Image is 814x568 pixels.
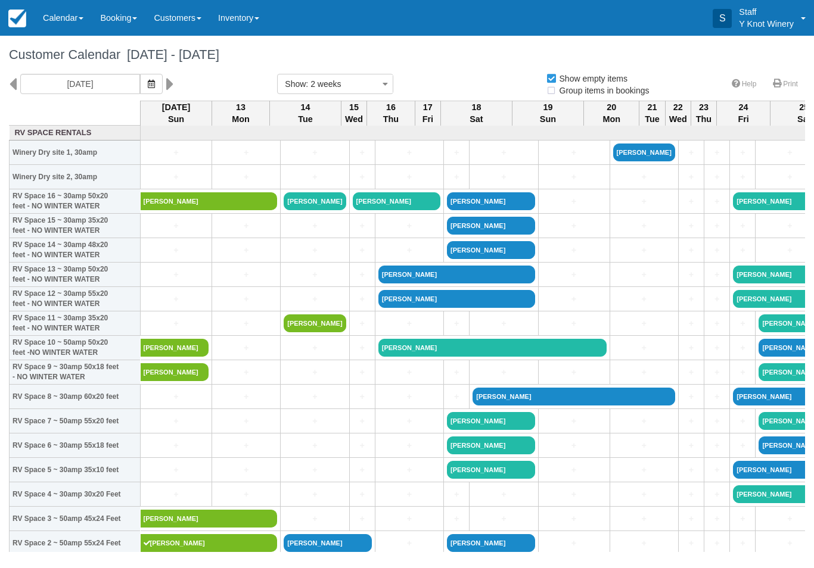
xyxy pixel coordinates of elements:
[613,488,675,501] a: +
[10,287,141,311] th: RV Space 12 ~ 30amp 55x20 feet - NO WINTER WATER
[682,146,701,159] a: +
[707,146,726,159] a: +
[447,513,466,525] a: +
[542,439,607,452] a: +
[682,464,701,476] a: +
[707,342,726,354] a: +
[284,146,346,159] a: +
[713,9,732,28] div: S
[733,317,752,330] a: +
[353,171,372,183] a: +
[447,461,535,479] a: [PERSON_NAME]
[473,513,535,525] a: +
[353,342,372,354] a: +
[9,48,805,62] h1: Customer Calendar
[215,439,277,452] a: +
[542,464,607,476] a: +
[447,488,466,501] a: +
[766,76,805,93] a: Print
[542,244,607,257] a: +
[613,171,675,183] a: +
[353,220,372,232] a: +
[682,488,701,501] a: +
[285,79,306,89] span: Show
[613,244,675,257] a: +
[447,391,466,403] a: +
[215,244,277,257] a: +
[378,391,440,403] a: +
[583,101,639,126] th: 20 Mon
[13,127,138,139] a: RV Space Rentals
[639,101,665,126] th: 21 Tue
[284,314,346,332] a: [PERSON_NAME]
[10,214,141,238] th: RV Space 15 ~ 30amp 35x20 feet - NO WINTER WATER
[269,101,341,126] th: 14 Tue
[353,317,372,330] a: +
[613,195,675,208] a: +
[284,192,346,210] a: [PERSON_NAME]
[447,146,466,159] a: +
[10,141,141,165] th: Winery Dry site 1, 30amp
[10,507,141,531] th: RV Space 3 ~ 50amp 45x24 Feet
[8,10,26,27] img: checkfront-main-nav-mini-logo.png
[284,342,346,354] a: +
[707,269,726,281] a: +
[215,464,277,476] a: +
[682,195,701,208] a: +
[353,439,372,452] a: +
[215,366,277,379] a: +
[353,192,440,210] a: [PERSON_NAME]
[682,537,701,550] a: +
[682,171,701,183] a: +
[378,366,440,379] a: +
[682,415,701,427] a: +
[682,220,701,232] a: +
[284,534,371,552] a: [PERSON_NAME]
[215,293,277,305] a: +
[733,513,752,525] a: +
[682,244,701,257] a: +
[682,366,701,379] a: +
[682,342,701,354] a: +
[353,464,372,476] a: +
[10,385,141,409] th: RV Space 8 ~ 30amp 60x20 feet
[10,238,141,263] th: RV Space 14 ~ 30amp 48x20 feet - NO WINTER WATER
[284,244,346,257] a: +
[144,220,209,232] a: +
[353,146,372,159] a: +
[10,531,141,555] th: RV Space 2 ~ 50amp 55x24 Feet
[353,244,372,257] a: +
[10,458,141,482] th: RV Space 5 ~ 30amp 35x10 feet
[284,391,346,403] a: +
[613,269,675,281] a: +
[447,241,535,259] a: [PERSON_NAME]
[284,439,346,452] a: +
[542,317,607,330] a: +
[542,195,607,208] a: +
[284,293,346,305] a: +
[10,433,141,458] th: RV Space 6 ~ 30amp 55x18 feet
[739,18,794,30] p: Y Knot Winery
[141,101,212,126] th: [DATE] Sun
[141,363,209,381] a: [PERSON_NAME]
[284,269,346,281] a: +
[144,464,209,476] a: +
[707,391,726,403] a: +
[542,366,607,379] a: +
[378,464,440,476] a: +
[10,360,141,385] th: RV Space 9 ~ 30amp 50x18 feet - NO WINTER WATER
[707,513,726,525] a: +
[542,171,607,183] a: +
[613,464,675,476] a: +
[546,82,657,99] label: Group items in bookings
[546,70,635,88] label: Show empty items
[733,244,752,257] a: +
[542,513,607,525] a: +
[284,366,346,379] a: +
[144,269,209,281] a: +
[141,192,278,210] a: [PERSON_NAME]
[10,336,141,360] th: RV Space 10 ~ 50amp 50x20 feet -NO WINTER WATER
[707,244,726,257] a: +
[447,192,535,210] a: [PERSON_NAME]
[215,391,277,403] a: +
